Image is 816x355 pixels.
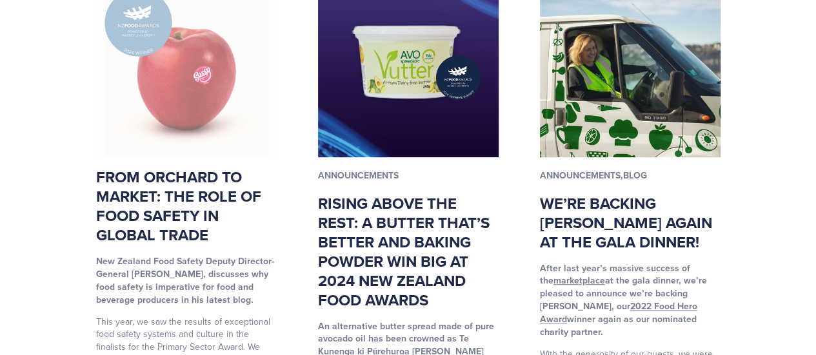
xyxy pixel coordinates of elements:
[540,168,721,184] p: Announcements,Blog
[318,192,490,311] a: Rising above the rest: A butter that’s better and baking powder win big at 2024 New Zealand Food ...
[540,274,707,312] strong: at the gala dinner, we’re pleased to announce we’re backing [PERSON_NAME], our
[318,168,499,184] p: Announcements
[96,254,274,306] strong: New Zealand Food Safety Deputy Director-General [PERSON_NAME], discusses why food safety is imper...
[540,192,712,253] a: We’re backing [PERSON_NAME] again at the gala dinner!
[540,312,697,338] strong: winner again as our nominated charity partner.
[96,166,261,246] a: From Orchard to Market: The Role of Food Safety in Global Trade
[540,262,690,287] strong: After last year’s massive success of the
[540,300,697,325] a: 2022 Food Hero Award
[553,274,605,287] a: marketplace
